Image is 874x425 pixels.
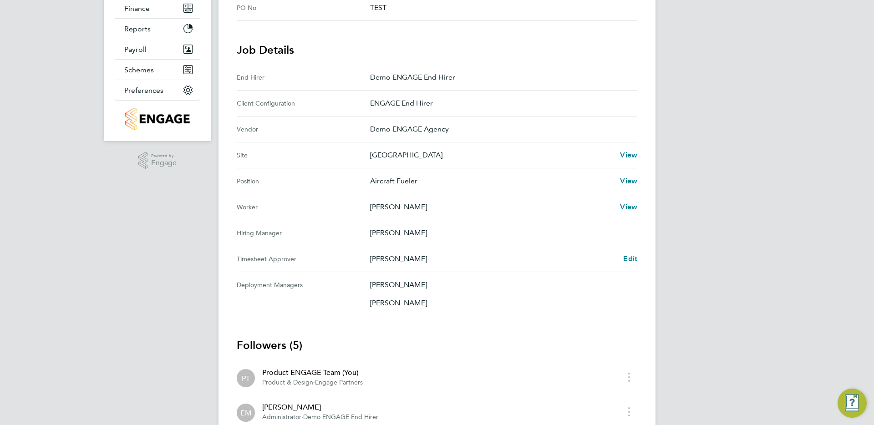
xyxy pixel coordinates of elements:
[620,150,637,161] a: View
[138,152,177,169] a: Powered byEngage
[124,4,150,13] span: Finance
[262,402,378,413] div: [PERSON_NAME]
[237,228,370,238] div: Hiring Manager
[237,338,637,353] h3: Followers (5)
[838,389,867,418] button: Engage Resource Center
[240,408,252,418] span: EM
[370,228,630,238] p: [PERSON_NAME]
[237,43,637,57] h3: Job Details
[301,413,303,421] span: ·
[623,253,637,264] a: Edit
[370,124,630,135] p: Demo ENGAGE Agency
[115,108,200,130] a: Go to home page
[115,60,200,80] button: Schemes
[237,279,370,309] div: Deployment Managers
[370,72,630,83] p: Demo ENGAGE End Hirer
[370,98,630,109] p: ENGAGE End Hirer
[620,202,637,211] span: View
[370,253,616,264] p: [PERSON_NAME]
[620,177,637,185] span: View
[303,413,378,421] span: Demo ENGAGE End Hirer
[370,298,427,309] div: [PERSON_NAME]
[370,279,427,290] div: [PERSON_NAME]
[621,405,637,419] button: timesheet menu
[237,150,370,161] div: Site
[313,379,315,386] span: ·
[620,202,637,212] a: View
[370,202,613,212] p: [PERSON_NAME]
[151,152,177,160] span: Powered by
[620,176,637,187] a: View
[237,72,370,83] div: End Hirer
[124,86,163,95] span: Preferences
[370,176,613,187] p: Aircraft Fueler
[237,98,370,109] div: Client Configuration
[237,369,255,387] div: Product ENGAGE Team (You)
[115,39,200,59] button: Payroll
[315,379,363,386] span: Engage Partners
[115,19,200,39] button: Reports
[237,404,255,422] div: Ellery Moreen
[262,379,313,386] span: Product & Design
[124,66,154,74] span: Schemes
[370,2,630,13] p: TEST
[151,159,177,167] span: Engage
[370,150,613,161] p: [GEOGRAPHIC_DATA]
[621,370,637,384] button: timesheet menu
[262,367,363,378] div: Product ENGAGE Team (You)
[237,2,370,13] div: PO No
[237,124,370,135] div: Vendor
[262,413,301,421] span: Administrator
[242,373,250,383] span: PT
[623,254,637,263] span: Edit
[237,253,370,264] div: Timesheet Approver
[237,202,370,212] div: Worker
[237,176,370,187] div: Position
[124,45,147,54] span: Payroll
[115,80,200,100] button: Preferences
[125,108,190,130] img: engagetech2-logo-retina.png
[124,25,151,33] span: Reports
[620,151,637,159] span: View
